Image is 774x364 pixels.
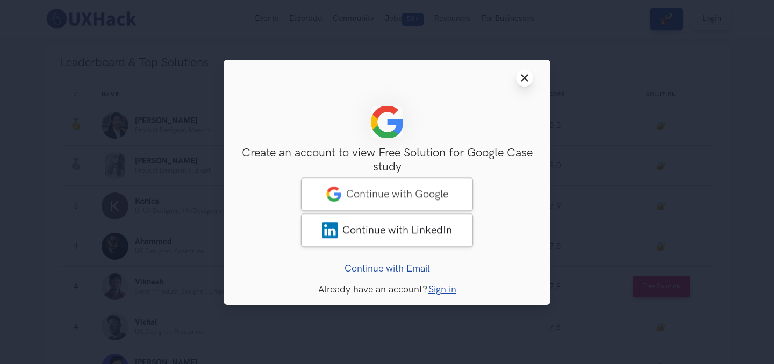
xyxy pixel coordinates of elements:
img: google [326,185,342,202]
img: LinkedIn [322,222,338,238]
a: Sign in [428,283,456,295]
a: LinkedInContinue with LinkedIn [301,213,473,246]
span: Continue with Google [346,187,448,200]
span: Continue with LinkedIn [342,223,452,236]
a: Continue with Email [345,262,430,274]
h3: Create an account to view Free Solution for Google Case study [241,146,533,175]
span: Already have an account? [318,283,427,295]
a: googleContinue with Google [301,177,473,210]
